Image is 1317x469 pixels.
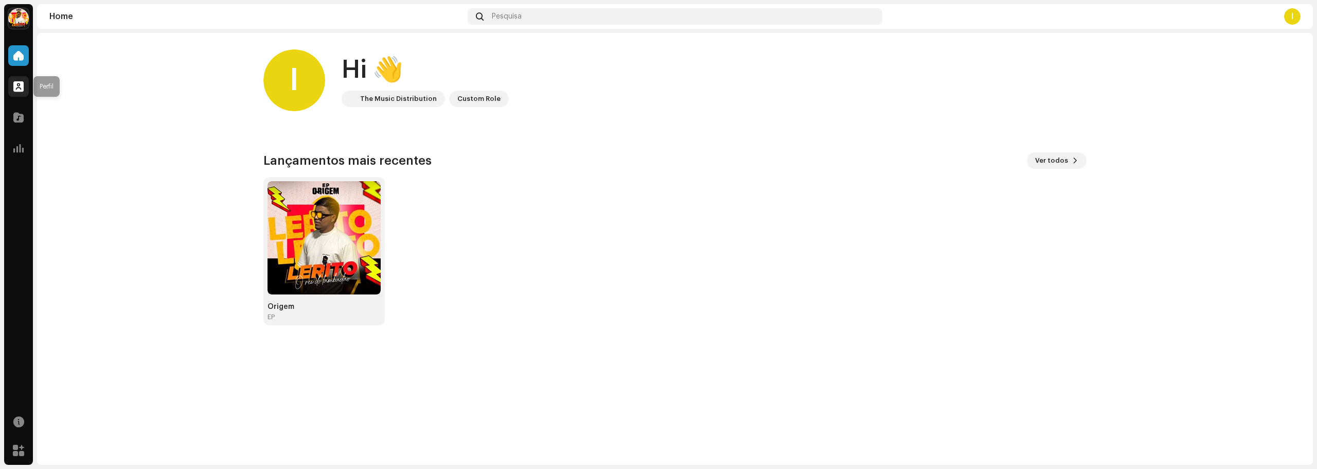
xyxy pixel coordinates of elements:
[1035,150,1068,171] span: Ver todos
[8,8,29,29] img: 086caecb-6e2b-49fa-b98b-f4233cca23f3
[263,49,325,111] div: I
[49,12,464,21] div: Home
[360,93,437,105] div: The Music Distribution
[268,313,275,321] div: EP
[344,93,356,105] img: 622bc8f8-b98b-49b5-8c6c-3a84fb01c0a0
[457,93,501,105] div: Custom Role
[492,12,522,21] span: Pesquisa
[1027,152,1087,169] button: Ver todos
[263,152,432,169] h3: Lançamentos mais recentes
[342,54,509,86] div: Hi 👋
[268,303,381,311] div: Origem
[268,181,381,294] img: 013d9f1b-f1a0-4246-a109-35687334407c
[1284,8,1301,25] div: I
